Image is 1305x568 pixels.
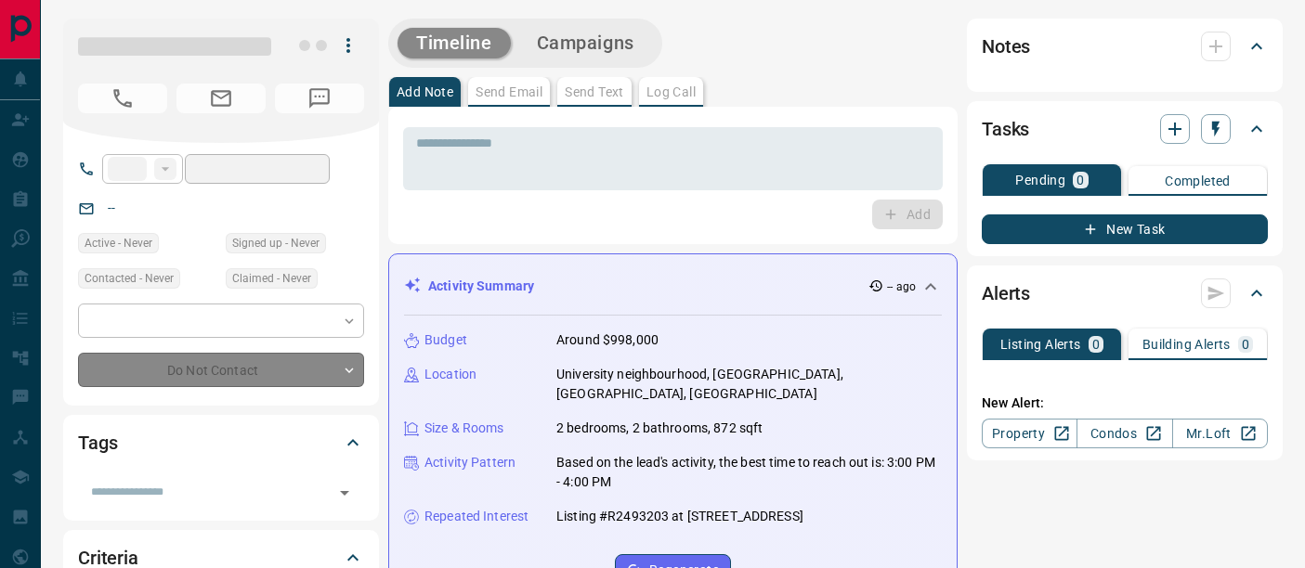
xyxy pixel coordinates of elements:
[982,271,1268,316] div: Alerts
[404,269,942,303] div: Activity Summary-- ago
[176,84,266,113] span: No Email
[1015,174,1065,187] p: Pending
[1142,338,1231,351] p: Building Alerts
[424,507,529,526] p: Repeated Interest
[232,269,311,288] span: Claimed - Never
[397,85,453,98] p: Add Note
[428,277,534,296] p: Activity Summary
[424,453,515,472] p: Activity Pattern
[85,234,152,252] span: Active - Never
[78,420,364,465] div: Tags
[424,365,476,384] p: Location
[1165,174,1231,187] p: Completed
[332,480,358,506] button: Open
[982,214,1268,244] button: New Task
[78,84,167,113] span: No Number
[1077,419,1172,448] a: Condos
[1000,338,1081,351] p: Listing Alerts
[982,278,1030,308] h2: Alerts
[982,32,1030,61] h2: Notes
[982,419,1077,448] a: Property
[1077,174,1084,187] p: 0
[398,28,511,58] button: Timeline
[982,394,1268,413] p: New Alert:
[556,419,763,438] p: 2 bedrooms, 2 bathrooms, 872 sqft
[887,278,916,295] p: -- ago
[232,234,320,252] span: Signed up - Never
[1092,338,1100,351] p: 0
[108,200,115,215] a: --
[556,453,942,492] p: Based on the lead's activity, the best time to reach out is: 3:00 PM - 4:00 PM
[982,114,1029,144] h2: Tasks
[1242,338,1249,351] p: 0
[275,84,364,113] span: No Number
[982,24,1268,69] div: Notes
[518,28,653,58] button: Campaigns
[424,419,504,438] p: Size & Rooms
[556,365,942,404] p: University neighbourhood, [GEOGRAPHIC_DATA], [GEOGRAPHIC_DATA], [GEOGRAPHIC_DATA]
[78,353,364,387] div: Do Not Contact
[78,428,117,458] h2: Tags
[85,269,174,288] span: Contacted - Never
[556,330,659,350] p: Around $998,000
[982,107,1268,151] div: Tasks
[1172,419,1268,448] a: Mr.Loft
[556,507,803,526] p: Listing #R2493203 at [STREET_ADDRESS]
[424,330,467,350] p: Budget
